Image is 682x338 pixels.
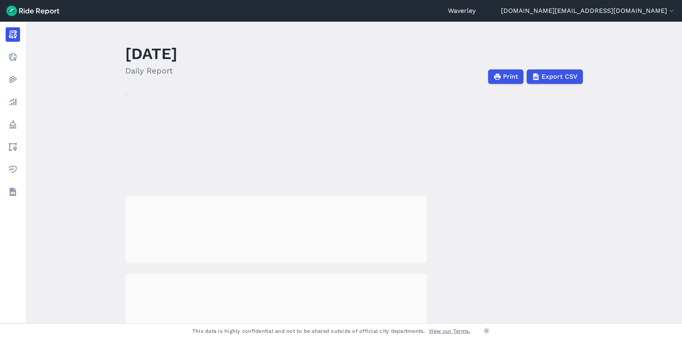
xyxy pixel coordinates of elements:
[6,117,20,132] a: Policy
[448,6,476,16] a: Waverley
[527,69,583,84] button: Export CSV
[503,72,518,81] span: Print
[429,327,471,335] a: View our Terms.
[542,72,578,81] span: Export CSV
[125,65,177,77] h2: Daily Report
[6,162,20,177] a: Health
[488,69,523,84] button: Print
[501,6,676,16] button: [DOMAIN_NAME][EMAIL_ADDRESS][DOMAIN_NAME]
[6,140,20,154] a: Areas
[6,27,20,42] a: Report
[6,6,59,16] img: Ride Report
[6,185,20,199] a: Datasets
[6,72,20,87] a: Heatmaps
[6,95,20,109] a: Analyze
[6,50,20,64] a: Realtime
[125,43,177,65] h1: [DATE]
[126,196,427,263] div: loading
